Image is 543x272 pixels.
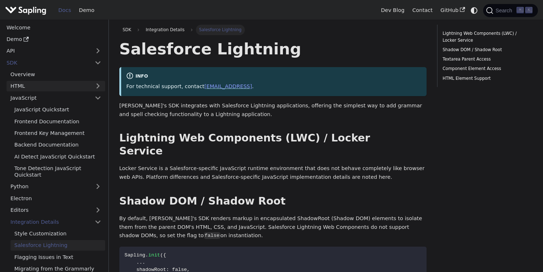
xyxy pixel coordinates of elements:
a: Demo [75,5,98,16]
span: Search [493,8,517,13]
a: Component Element Access [443,65,530,72]
kbd: ⌘ [517,7,524,13]
a: Python [7,181,105,192]
a: [EMAIL_ADDRESS] [204,83,252,89]
a: Editors [7,205,91,215]
button: Switch between dark and light mode (currently system mode) [469,5,480,16]
a: API [3,46,91,56]
a: Overview [7,69,105,80]
a: Docs [54,5,75,16]
span: { [163,252,166,258]
a: SDK [3,57,91,68]
a: Style Customization [11,228,105,239]
p: For technical support, contact . [126,82,421,91]
a: Electron [7,193,105,203]
span: ... [136,260,145,265]
a: Dev Blog [377,5,408,16]
a: Contact [408,5,437,16]
span: init [148,252,160,258]
a: HTML Element Support [443,75,530,82]
button: Expand sidebar category 'API' [91,46,105,56]
div: info [126,72,421,81]
code: false [204,232,221,239]
a: Shadow DOM / Shadow Root [443,46,530,53]
button: Search (Command+K) [483,4,538,17]
img: Sapling.ai [5,5,46,16]
a: JavaScript [7,92,105,103]
a: Welcome [3,22,105,33]
a: AI Detect JavaScript Quickstart [11,151,105,162]
p: [PERSON_NAME]'s SDK integrates with Salesforce Lightning applications, offering the simplest way ... [119,102,427,119]
a: HTML [7,81,105,91]
a: Lightning Web Components (LWC) / Locker Service [443,30,530,44]
a: GitHub [436,5,469,16]
span: SDK [123,27,131,32]
span: Salesforce Lightning [196,25,245,35]
a: Sapling.ai [5,5,49,16]
kbd: K [525,7,532,13]
a: Textarea Parent Access [443,56,530,63]
a: Integration Details [7,217,105,227]
button: Expand sidebar category 'Editors' [91,205,105,215]
a: Frontend Key Management [11,128,105,139]
p: Locker Service is a Salesforce-specific JavaScript runtime environment that does not behave compl... [119,164,427,182]
a: Demo [3,34,105,45]
span: Sapling [124,252,145,258]
a: Salesforce Lightning [11,240,105,251]
a: Tone Detection JavaScript Quickstart [11,163,105,180]
span: Integration Details [143,25,188,35]
a: Flagging Issues in Text [11,252,105,262]
span: . [145,252,148,258]
a: Backend Documentation [11,140,105,150]
a: SDK [119,25,135,35]
nav: Breadcrumbs [119,25,427,35]
a: JavaScript Quickstart [11,104,105,115]
h2: Shadow DOM / Shadow Root [119,195,427,208]
button: Collapse sidebar category 'SDK' [91,57,105,68]
h2: Lightning Web Components (LWC) / Locker Service [119,132,427,158]
a: Frontend Documentation [11,116,105,127]
span: ( [160,252,163,258]
p: By default, [PERSON_NAME]'s SDK renders markup in encapsulated ShadowRoot (Shadow DOM) elements t... [119,214,427,240]
h1: Salesforce Lightning [119,39,427,59]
